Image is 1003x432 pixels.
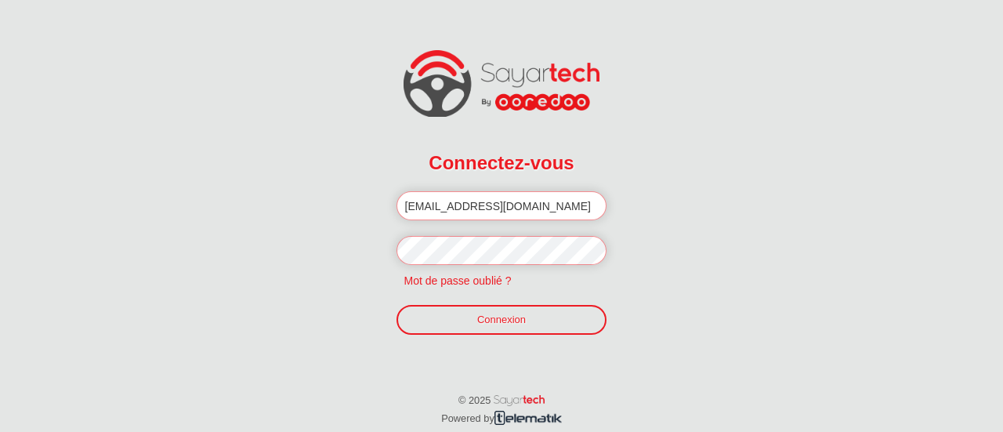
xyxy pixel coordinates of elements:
a: Connexion [396,305,607,335]
img: telematik.png [494,411,562,424]
img: word_sayartech.png [494,395,545,406]
a: Mot de passe oublié ? [396,274,520,287]
h2: Connectez-vous [396,142,607,183]
p: © 2025 Powered by [391,377,612,427]
input: Email [396,191,607,220]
